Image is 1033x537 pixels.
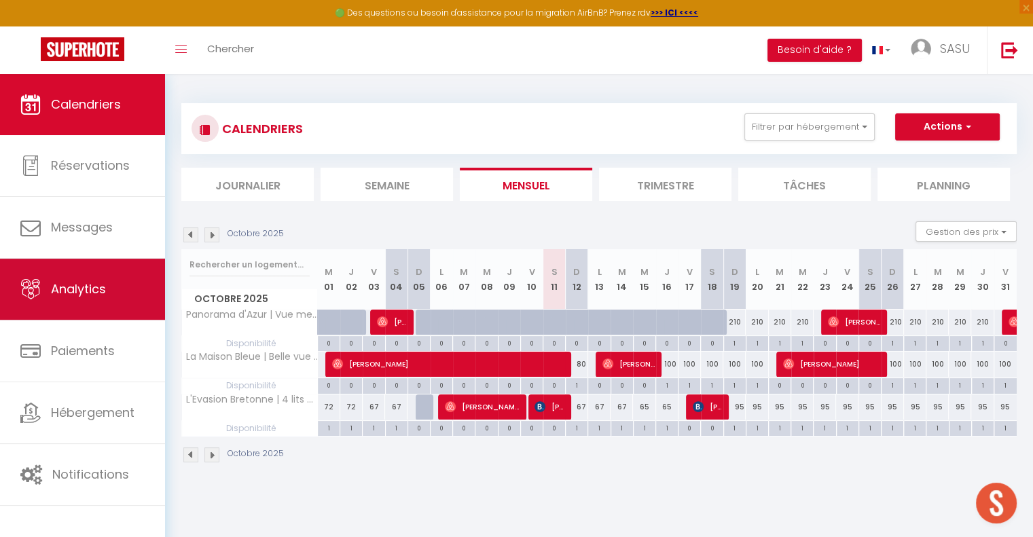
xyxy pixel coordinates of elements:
div: 1 [926,336,948,349]
a: >>> ICI <<<< [651,7,698,18]
div: 100 [678,352,701,377]
th: 04 [385,249,407,310]
abbr: L [755,265,759,278]
abbr: M [956,265,964,278]
span: Chercher [207,41,254,56]
abbr: V [687,265,693,278]
div: 1 [588,421,610,434]
a: Chercher [197,26,264,74]
div: 0 [363,378,384,391]
div: 1 [994,378,1017,391]
div: 0 [408,336,430,349]
span: Paiements [51,342,115,359]
div: 1 [386,421,407,434]
span: Messages [51,219,113,236]
div: 0 [521,378,543,391]
div: 0 [431,378,452,391]
div: 0 [499,378,520,391]
div: 1 [949,378,971,391]
div: 0 [453,421,475,434]
div: 1 [972,421,994,434]
span: Disponibilité [182,421,317,436]
div: 1 [882,336,903,349]
div: 0 [340,336,362,349]
span: [PERSON_NAME] [602,351,655,377]
div: 0 [386,378,407,391]
div: 95 [858,394,881,420]
th: 21 [769,249,791,310]
div: 100 [656,352,678,377]
a: ... SASU [901,26,987,74]
div: 100 [723,352,746,377]
div: 0 [521,421,543,434]
div: 1 [318,421,340,434]
div: 100 [994,352,1017,377]
div: 0 [859,336,881,349]
div: 1 [972,378,994,391]
div: 0 [499,421,520,434]
abbr: S [709,265,715,278]
div: 1 [994,421,1017,434]
div: 80 [566,352,588,377]
div: 95 [971,394,994,420]
div: 0 [701,336,723,349]
div: 0 [634,336,655,349]
div: 1 [882,378,903,391]
div: 0 [814,336,835,349]
th: 13 [588,249,611,310]
div: 210 [723,310,746,335]
span: Réservations [51,157,130,174]
div: 72 [318,394,340,420]
div: 0 [453,378,475,391]
div: 1 [769,336,791,349]
abbr: M [325,265,333,278]
div: 1 [724,336,746,349]
div: 1 [724,421,746,434]
div: 0 [791,378,813,391]
th: 10 [520,249,543,310]
div: 0 [994,336,1017,349]
span: Disponibilité [182,378,317,393]
div: 0 [859,378,881,391]
div: 1 [340,421,362,434]
div: 95 [814,394,836,420]
div: 0 [611,378,633,391]
div: 95 [836,394,858,420]
div: 210 [949,310,971,335]
th: 25 [858,249,881,310]
div: 1 [882,421,903,434]
div: 67 [588,394,611,420]
button: Besoin d'aide ? [767,39,862,62]
span: [PERSON_NAME] [534,394,564,420]
p: Octobre 2025 [228,447,284,460]
abbr: M [776,265,784,278]
abbr: V [844,265,850,278]
span: La Maison Bleue | Belle vue mer et Jardin [184,352,320,362]
abbr: J [507,265,512,278]
div: 0 [318,378,340,391]
div: 95 [926,394,949,420]
div: 1 [611,421,633,434]
abbr: L [439,265,443,278]
div: 65 [633,394,655,420]
div: 0 [837,336,858,349]
button: Filtrer par hébergement [744,113,875,141]
div: 0 [678,336,700,349]
div: 0 [543,421,565,434]
abbr: J [822,265,828,278]
abbr: J [664,265,670,278]
div: 1 [972,336,994,349]
abbr: M [798,265,806,278]
div: 100 [701,352,723,377]
div: 100 [882,352,904,377]
th: 06 [431,249,453,310]
div: 0 [566,336,587,349]
th: 03 [363,249,385,310]
div: 0 [814,378,835,391]
div: 210 [791,310,814,335]
div: 0 [634,378,655,391]
span: [PERSON_NAME] [377,309,407,335]
span: [PERSON_NAME] [693,394,723,420]
div: 100 [904,352,926,377]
